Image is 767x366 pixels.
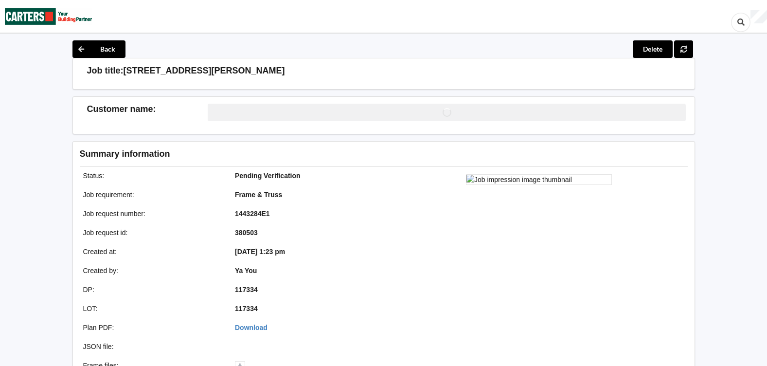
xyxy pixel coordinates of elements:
button: Back [72,40,125,58]
h3: [STREET_ADDRESS][PERSON_NAME] [124,65,285,76]
div: Status : [76,171,229,181]
div: Job request number : [76,209,229,219]
h3: Customer name : [87,104,208,115]
div: Job request id : [76,228,229,238]
button: Delete [633,40,673,58]
b: Ya You [235,267,257,274]
b: 117334 [235,305,258,312]
div: Created at : [76,247,229,256]
b: 1443284E1 [235,210,270,218]
b: 380503 [235,229,258,237]
b: Frame & Truss [235,191,282,199]
div: Job requirement : [76,190,229,200]
h3: Job title: [87,65,124,76]
img: Job impression image thumbnail [466,174,612,185]
img: Carters [5,0,92,32]
b: [DATE] 1:23 pm [235,248,285,256]
div: User Profile [750,10,767,24]
div: JSON file : [76,342,229,351]
div: Plan PDF : [76,323,229,332]
div: DP : [76,285,229,294]
b: Pending Verification [235,172,301,180]
div: LOT : [76,304,229,313]
div: Created by : [76,266,229,275]
a: Download [235,324,268,331]
h3: Summary information [80,148,533,160]
b: 117334 [235,286,258,293]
